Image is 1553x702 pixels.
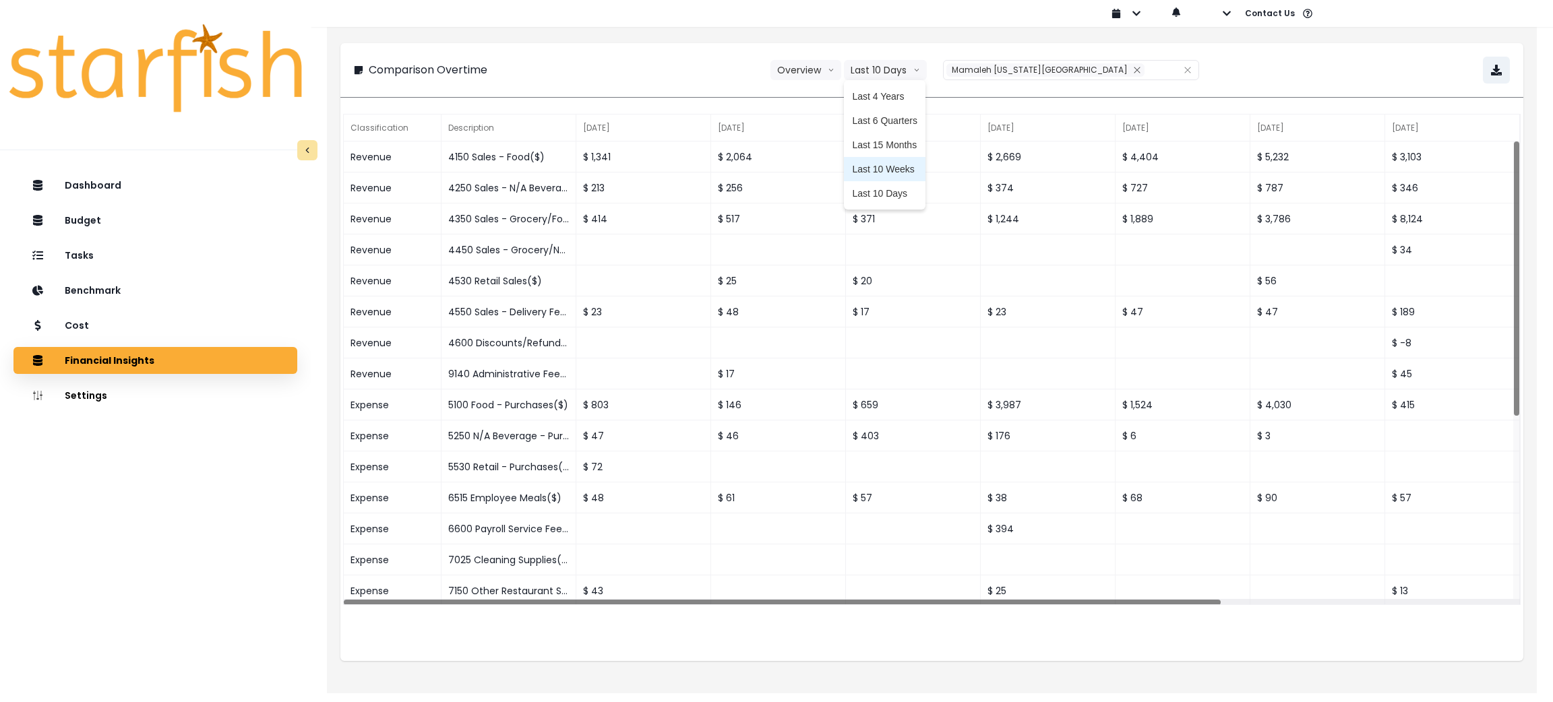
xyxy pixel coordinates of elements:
button: Budget [13,207,297,234]
div: 5250 N/A Beverage - Purchases($) [441,420,576,451]
div: $ 414 [576,203,711,234]
div: $ 727 [1116,172,1250,203]
button: Remove [1130,63,1145,77]
div: $ 176 [981,420,1116,451]
div: $ 46 [711,420,846,451]
div: [DATE] [576,115,711,141]
div: $ 47 [1116,296,1250,327]
div: 4530 Retail Sales($) [441,265,576,296]
div: $ 3 [1250,420,1385,451]
div: $ 47 [1250,296,1385,327]
div: $ 659 [846,389,981,420]
div: Expense [344,389,442,420]
div: Revenue [344,141,442,172]
ul: Last 10 Daysarrow down line [844,80,925,210]
div: $ 403 [846,420,981,451]
div: Classification [344,115,442,141]
div: 6515 Employee Meals($) [441,482,576,513]
div: $ 23 [576,296,711,327]
div: $ 23 [981,296,1116,327]
div: $ 72 [576,451,711,482]
div: Expense [344,420,442,451]
div: $ 90 [1250,482,1385,513]
div: [DATE] [1385,115,1520,141]
button: Last 10 Daysarrow down line [844,60,927,80]
div: 4600 Discounts/Refunds($) [441,327,576,358]
div: Expense [344,544,442,575]
div: $ 17 [711,358,846,389]
div: $ 394 [981,513,1116,544]
div: 5530 Retail - Purchases($) [441,451,576,482]
p: Comparison Overtime [369,62,487,78]
button: Financial Insights [13,347,297,374]
div: Mamaleh Washington Square [946,63,1145,77]
p: Cost [65,320,89,331]
p: Tasks [65,250,94,261]
span: Last 10 Days [852,187,917,200]
div: Revenue [344,296,442,327]
div: $ 43 [576,575,711,606]
span: Mamaleh [US_STATE][GEOGRAPHIC_DATA] [952,64,1128,75]
svg: arrow down line [913,63,920,77]
div: $ 146 [711,389,846,420]
button: Dashboard [13,172,297,199]
div: [DATE] [1116,115,1250,141]
div: $ 5,232 [1250,141,1385,172]
button: Benchmark [13,277,297,304]
div: $ 2,064 [711,141,846,172]
div: 9140 Administrative Fee($) [441,358,576,389]
div: 4350 Sales - Grocery/Food($) [441,203,576,234]
div: $ 3,786 [1250,203,1385,234]
div: $ 803 [576,389,711,420]
button: Cost [13,312,297,339]
div: $ 57 [846,482,981,513]
span: Last 10 Weeks [852,162,917,176]
div: Description [441,115,576,141]
div: [DATE] [711,115,846,141]
div: Revenue [344,358,442,389]
div: $ 47 [576,420,711,451]
div: Expense [344,513,442,544]
p: Dashboard [65,180,121,191]
div: [DATE] [1250,115,1385,141]
div: 4250 Sales - N/A Beverage($) [441,172,576,203]
div: $ 1,244 [981,203,1116,234]
div: $ 4,030 [1250,389,1385,420]
div: $ 371 [846,203,981,234]
div: $ 2,669 [981,141,1116,172]
div: 7025 Cleaning Supplies($) [441,544,576,575]
div: $ 1,889 [1116,203,1250,234]
div: $ -8 [1385,327,1520,358]
div: Revenue [344,265,442,296]
div: 7150 Other Restaurant Supplies($) [441,575,576,606]
div: $ 48 [711,296,846,327]
div: 5100 Food - Purchases($) [441,389,576,420]
div: $ 346 [1385,172,1520,203]
div: 4550 Sales - Delivery Fees($) [441,296,576,327]
div: $ 13 [1385,575,1520,606]
div: $ 213 [576,172,711,203]
div: $ 1,341 [576,141,711,172]
div: $ 20 [846,265,981,296]
div: $ 57 [1385,482,1520,513]
span: Last 15 Months [852,138,917,152]
div: $ 68 [1116,482,1250,513]
div: $ 415 [1385,389,1520,420]
div: $ 6 [1116,420,1250,451]
svg: arrow down line [828,63,834,77]
div: $ 45 [1385,358,1520,389]
p: Benchmark [65,285,121,296]
div: $ 25 [981,575,1116,606]
div: Revenue [344,327,442,358]
div: $ 189 [1385,296,1520,327]
div: Revenue [344,203,442,234]
div: $ 56 [1250,265,1385,296]
div: Revenue [344,234,442,265]
div: $ 1,524 [1116,389,1250,420]
svg: close [1184,66,1192,74]
div: 6600 Payroll Service Fees($) [441,513,576,544]
div: Revenue [344,172,442,203]
button: Overviewarrow down line [770,60,841,80]
div: Expense [344,575,442,606]
div: 4150 Sales - Food($) [441,141,576,172]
